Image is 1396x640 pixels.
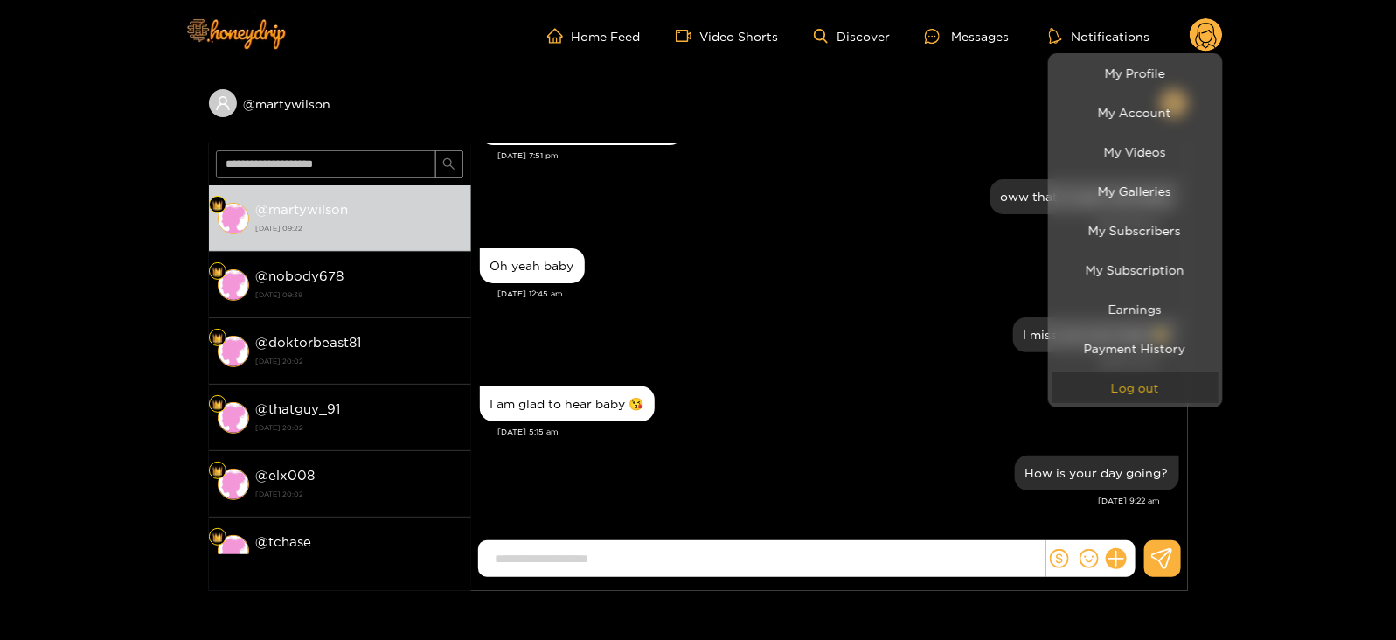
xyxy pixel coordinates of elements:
[1052,294,1219,324] a: Earnings
[1052,58,1219,88] a: My Profile
[1052,372,1219,403] button: Log out
[1052,176,1219,206] a: My Galleries
[1052,215,1219,246] a: My Subscribers
[1052,136,1219,167] a: My Videos
[1052,97,1219,128] a: My Account
[1052,254,1219,285] a: My Subscription
[1052,333,1219,364] a: Payment History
